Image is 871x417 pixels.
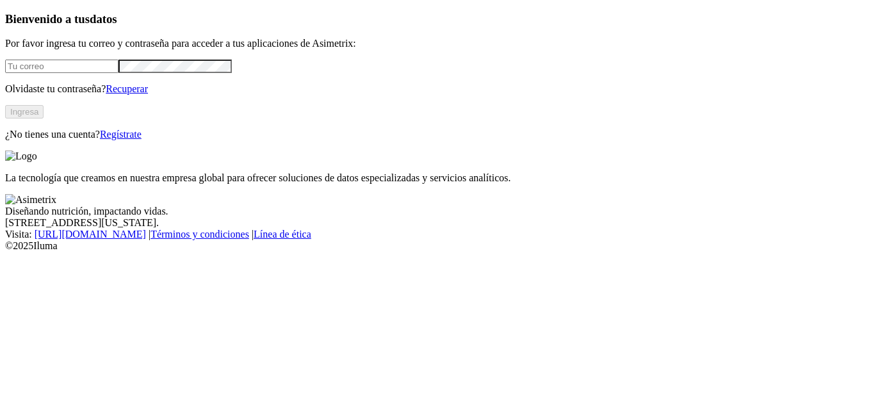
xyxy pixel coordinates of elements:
p: ¿No tienes una cuenta? [5,129,866,140]
span: datos [90,12,117,26]
p: Olvidaste tu contraseña? [5,83,866,95]
h3: Bienvenido a tus [5,12,866,26]
p: Por favor ingresa tu correo y contraseña para acceder a tus aplicaciones de Asimetrix: [5,38,866,49]
a: [URL][DOMAIN_NAME] [35,229,146,240]
img: Asimetrix [5,194,56,206]
img: Logo [5,151,37,162]
a: Línea de ética [254,229,311,240]
div: [STREET_ADDRESS][US_STATE]. [5,217,866,229]
button: Ingresa [5,105,44,119]
a: Regístrate [100,129,142,140]
div: Visita : | | [5,229,866,240]
a: Recuperar [106,83,148,94]
p: La tecnología que creamos en nuestra empresa global para ofrecer soluciones de datos especializad... [5,172,866,184]
div: © 2025 Iluma [5,240,866,252]
a: Términos y condiciones [151,229,249,240]
div: Diseñando nutrición, impactando vidas. [5,206,866,217]
input: Tu correo [5,60,118,73]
